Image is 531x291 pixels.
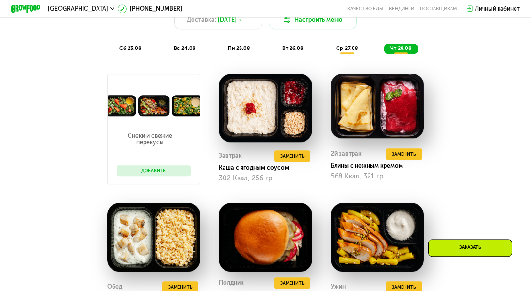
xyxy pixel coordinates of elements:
[117,133,183,145] p: Снеки и свежие перекусы
[331,162,430,170] div: Блины с нежным кремом
[219,164,318,172] div: Каша с ягодным соусом
[428,239,512,257] div: Заказать
[187,16,216,24] span: Доставка:
[119,45,141,51] span: сб 23.08
[219,277,244,289] div: Полдник
[386,148,422,160] button: Заменить
[331,173,424,180] div: 568 Ккал, 321 гр
[274,277,310,289] button: Заменить
[218,16,237,24] span: [DATE]
[389,6,414,12] a: Вендинги
[475,4,520,13] div: Личный кабинет
[269,11,357,29] button: Настроить меню
[336,45,358,51] span: ср 27.08
[117,165,191,177] button: Добавить
[274,150,310,162] button: Заменить
[347,6,383,12] a: Качество еды
[392,150,416,158] span: Заменить
[390,45,411,51] span: чт 28.08
[280,152,305,160] span: Заменить
[282,45,303,51] span: вт 26.08
[219,175,312,182] div: 302 Ккал, 256 гр
[228,45,250,51] span: пн 25.08
[219,150,242,162] div: Завтрак
[280,279,305,287] span: Заменить
[420,6,457,12] div: поставщикам
[118,4,182,13] a: [PHONE_NUMBER]
[168,283,193,291] span: Заменить
[331,148,362,160] div: 2й завтрак
[48,6,108,12] span: [GEOGRAPHIC_DATA]
[392,283,416,291] span: Заменить
[174,45,195,51] span: вс 24.08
